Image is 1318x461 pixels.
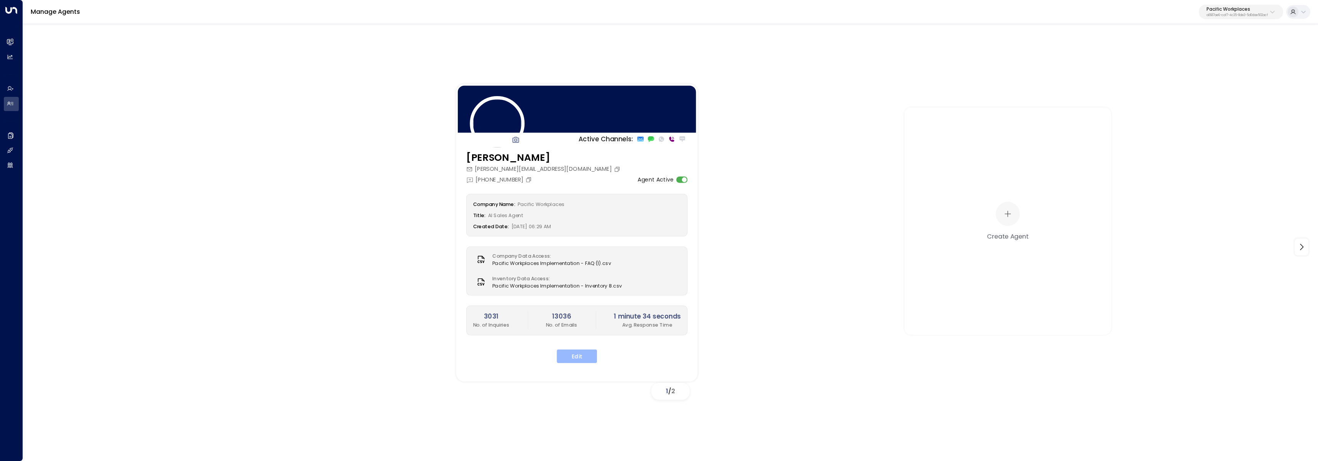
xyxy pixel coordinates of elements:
span: AI Sales Agent [488,212,523,219]
button: Pacific Workplacesa0687ae6-caf7-4c35-8de3-5d0dae502acf [1199,5,1283,19]
span: [DATE] 06:29 AM [511,223,551,230]
p: No. of Emails [546,321,577,329]
label: Agent Active [638,175,674,183]
p: a0687ae6-caf7-4c35-8de3-5d0dae502acf [1207,14,1268,17]
h2: 13036 [546,311,577,321]
p: Avg. Response Time [614,321,680,329]
span: Pacific Workplaces Implementation - FAQ (1).csv [492,260,611,267]
div: [PERSON_NAME][EMAIL_ADDRESS][DOMAIN_NAME] [466,165,622,173]
span: Pacific Workplaces [518,201,564,208]
a: Manage Agents [31,7,80,16]
p: Active Channels: [579,134,633,144]
div: Create Agent [987,231,1029,240]
h3: [PERSON_NAME] [466,150,622,165]
label: Company Data Access: [492,252,607,260]
button: Copy [614,166,622,172]
span: 2 [671,387,675,396]
label: Inventory Data Access: [492,275,618,282]
span: Pacific Workplaces Implementation - Inventory 8.csv [492,282,622,289]
div: / [651,383,690,400]
label: Title: [473,212,486,219]
h2: 1 minute 34 seconds [614,311,680,321]
img: 14_headshot.jpg [470,96,525,151]
div: [PHONE_NUMBER] [466,175,534,183]
span: 1 [666,387,668,396]
p: Pacific Workplaces [1207,7,1268,11]
p: No. of Inquiries [473,321,510,329]
button: Edit [557,349,597,363]
h2: 3031 [473,311,510,321]
label: Company Name: [473,201,515,208]
label: Created Date: [473,223,509,230]
button: Copy [525,176,534,183]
